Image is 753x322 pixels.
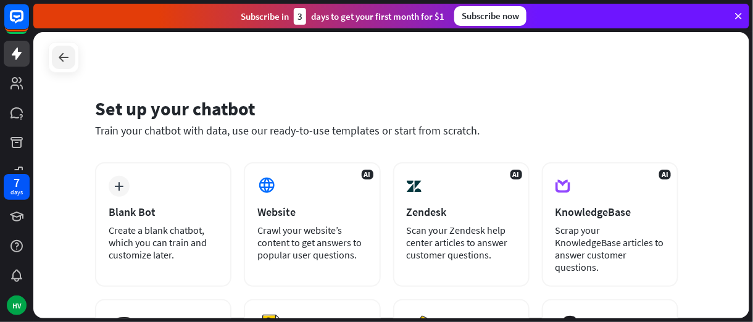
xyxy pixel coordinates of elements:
[241,8,444,25] div: Subscribe in days to get your first month for $1
[454,6,526,26] div: Subscribe now
[407,205,516,219] div: Zendesk
[14,177,20,188] div: 7
[10,5,47,42] button: Open LiveChat chat widget
[95,123,678,138] div: Train your chatbot with data, use our ready-to-use templates or start from scratch.
[95,97,678,120] div: Set up your chatbot
[510,170,522,180] span: AI
[10,188,23,197] div: days
[115,182,124,191] i: plus
[407,224,516,261] div: Scan your Zendesk help center articles to answer customer questions.
[109,205,218,219] div: Blank Bot
[257,224,367,261] div: Crawl your website’s content to get answers to popular user questions.
[7,295,27,315] div: HV
[109,224,218,261] div: Create a blank chatbot, which you can train and customize later.
[555,224,665,273] div: Scrap your KnowledgeBase articles to answer customer questions.
[555,205,665,219] div: KnowledgeBase
[659,170,671,180] span: AI
[362,170,373,180] span: AI
[4,174,30,200] a: 7 days
[257,205,367,219] div: Website
[294,8,306,25] div: 3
